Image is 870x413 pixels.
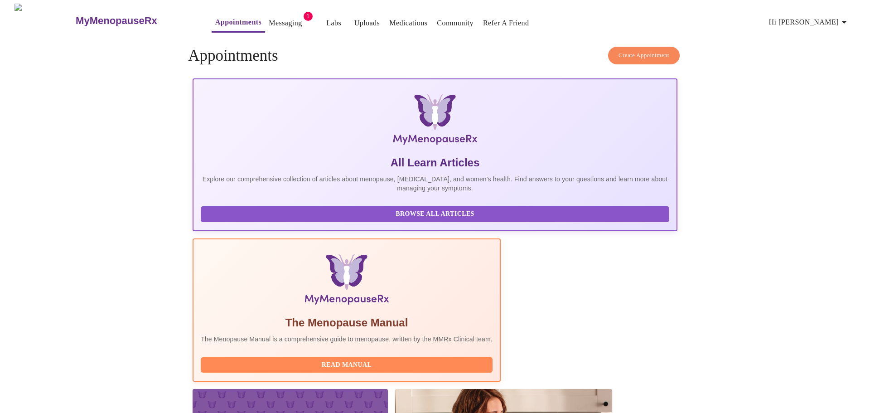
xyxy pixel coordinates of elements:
a: Appointments [215,16,261,29]
a: Read Manual [201,360,495,368]
h3: MyMenopauseRx [76,15,157,27]
span: Create Appointment [619,50,669,61]
h4: Appointments [188,47,682,65]
button: Labs [319,14,348,32]
a: Labs [326,17,341,29]
a: Community [437,17,474,29]
h5: All Learn Articles [201,155,669,170]
span: Hi [PERSON_NAME] [769,16,850,29]
a: Refer a Friend [483,17,529,29]
button: Community [433,14,477,32]
a: MyMenopauseRx [75,5,193,37]
span: Browse All Articles [210,209,660,220]
button: Create Appointment [608,47,680,64]
button: Hi [PERSON_NAME] [765,13,853,31]
a: Messaging [269,17,302,29]
span: 1 [304,12,313,21]
button: Uploads [351,14,384,32]
img: Menopause Manual [247,254,446,308]
button: Medications [386,14,431,32]
button: Appointments [212,13,265,33]
img: MyMenopauseRx Logo [274,94,596,148]
p: Explore our comprehensive collection of articles about menopause, [MEDICAL_DATA], and women's hea... [201,175,669,193]
a: Medications [389,17,427,29]
span: Read Manual [210,360,483,371]
button: Refer a Friend [479,14,533,32]
button: Messaging [265,14,305,32]
button: Read Manual [201,357,493,373]
p: The Menopause Manual is a comprehensive guide to menopause, written by the MMRx Clinical team. [201,335,493,344]
a: Uploads [354,17,380,29]
img: MyMenopauseRx Logo [14,4,75,38]
h5: The Menopause Manual [201,316,493,330]
button: Browse All Articles [201,206,669,222]
a: Browse All Articles [201,209,672,217]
